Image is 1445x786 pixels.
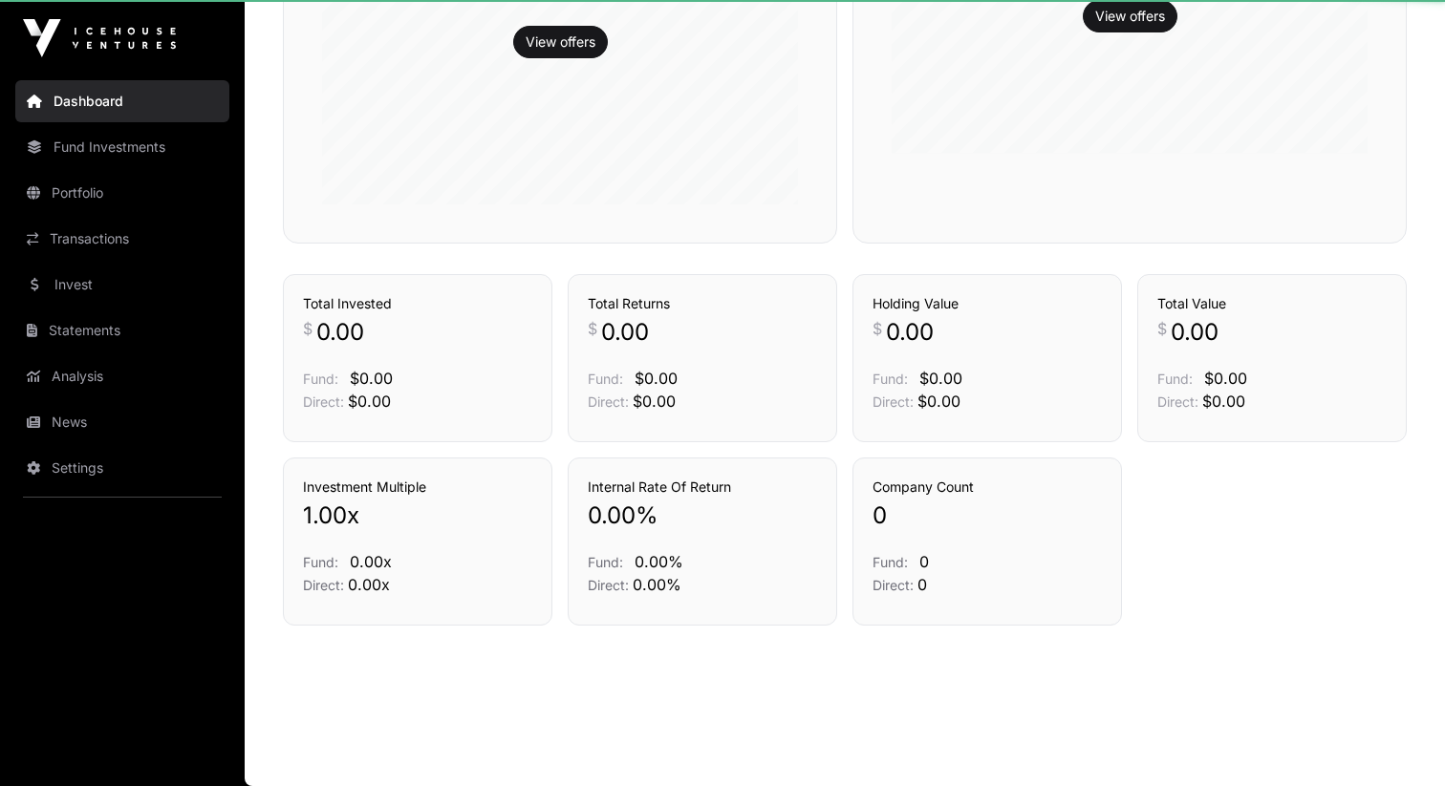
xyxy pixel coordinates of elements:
span: $ [1157,317,1167,340]
span: Direct: [588,577,629,593]
span: % [636,500,658,531]
a: Dashboard [15,80,229,122]
span: Fund: [303,554,338,570]
span: $0.00 [919,369,962,388]
span: 0.00 [601,317,649,348]
span: 0 [873,500,887,531]
span: 0.00x [350,552,392,571]
a: View offers [526,32,595,52]
span: 0.00% [633,575,681,594]
a: Portfolio [15,172,229,214]
img: Icehouse Ventures Logo [23,19,176,57]
h3: Investment Multiple [303,478,532,497]
span: 0.00 [1171,317,1219,348]
span: $0.00 [1202,392,1245,411]
button: View offers [513,26,608,58]
span: Direct: [873,393,914,410]
span: 0 [919,552,929,571]
span: 1.00 [303,500,347,531]
a: News [15,401,229,443]
a: Fund Investments [15,126,229,168]
span: $0.00 [350,369,393,388]
span: Fund: [1157,371,1193,387]
a: Transactions [15,218,229,260]
a: Invest [15,264,229,306]
span: Fund: [873,371,908,387]
span: $0.00 [635,369,678,388]
span: 0 [917,575,927,594]
h3: Total Invested [303,294,532,313]
span: Direct: [1157,393,1198,410]
h3: Internal Rate Of Return [588,478,817,497]
span: Fund: [873,554,908,570]
a: Settings [15,447,229,489]
span: Fund: [303,371,338,387]
span: $0.00 [1204,369,1247,388]
span: Direct: [303,577,344,593]
a: View offers [1095,7,1165,26]
h3: Total Returns [588,294,817,313]
h3: Company Count [873,478,1102,497]
h3: Total Value [1157,294,1387,313]
span: $0.00 [917,392,960,411]
span: Fund: [588,554,623,570]
a: Analysis [15,355,229,397]
span: Direct: [873,577,914,593]
span: 0.00% [635,552,683,571]
span: 0.00 [886,317,934,348]
span: x [347,500,359,531]
iframe: Chat Widget [1349,694,1445,786]
span: $0.00 [348,392,391,411]
span: $ [873,317,882,340]
h3: Holding Value [873,294,1102,313]
span: 0.00 [316,317,364,348]
span: Direct: [588,393,629,410]
span: 0.00x [348,575,390,594]
span: 0.00 [588,500,636,531]
a: Statements [15,309,229,351]
span: $ [303,317,313,340]
span: $ [588,317,597,340]
span: $0.00 [633,392,676,411]
span: Fund: [588,371,623,387]
span: Direct: [303,393,344,410]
